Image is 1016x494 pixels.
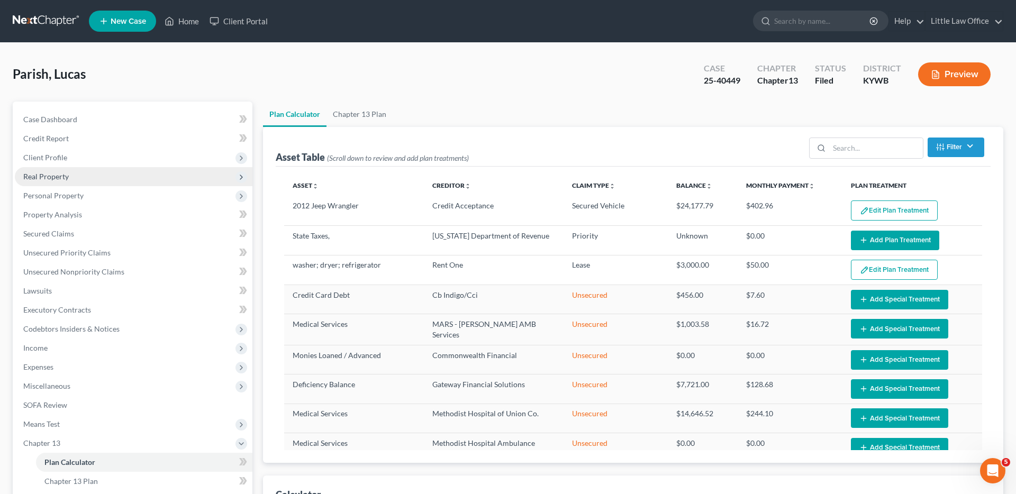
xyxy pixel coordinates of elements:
td: MARS - [PERSON_NAME] AMB Services [424,314,564,345]
span: Chapter 13 [23,438,60,447]
span: Unsecured Nonpriority Claims [23,267,124,276]
a: Property Analysis [15,205,252,224]
td: Methodist Hospital of Union Co. [424,404,564,433]
span: Executory Contracts [23,305,91,314]
td: Medical Services [284,314,424,345]
input: Search by name... [774,11,871,31]
td: Gateway Financial Solutions [424,374,564,404]
td: $16.72 [738,314,842,345]
a: Executory Contracts [15,300,252,319]
a: Balanceunfold_more [676,181,712,189]
td: $402.96 [738,196,842,226]
button: Edit Plan Treatment [851,260,938,280]
td: [US_STATE] Department of Revenue [424,226,564,255]
i: unfold_more [465,183,471,189]
input: Search... [829,138,923,158]
span: Property Analysis [23,210,82,219]
td: Priority [564,226,668,255]
button: Add Special Treatment [851,408,948,428]
td: Methodist Hospital Ambulance Service [424,433,564,464]
span: Chapter 13 Plan [44,477,98,486]
td: Medical Services [284,433,424,464]
th: Plan Treatment [842,175,982,196]
a: SOFA Review [15,396,252,415]
a: Case Dashboard [15,110,252,129]
td: Medical Services [284,404,424,433]
div: Chapter [757,62,798,75]
td: Unsecured [564,314,668,345]
a: Claim Typeunfold_more [572,181,615,189]
span: (Scroll down to review and add plan treatments) [327,153,469,162]
span: Lawsuits [23,286,52,295]
i: unfold_more [706,183,712,189]
span: Credit Report [23,134,69,143]
td: $244.10 [738,404,842,433]
a: Secured Claims [15,224,252,243]
a: Client Portal [204,12,273,31]
button: Preview [918,62,991,86]
td: Deficiency Balance [284,374,424,404]
span: Plan Calculator [44,458,95,466]
i: unfold_more [609,183,615,189]
td: State Taxes, [284,226,424,255]
td: Secured Vehicle [564,196,668,226]
div: Chapter [757,75,798,87]
div: Filed [815,75,846,87]
td: Cb Indigo/Cci [424,285,564,314]
td: $0.00 [738,345,842,374]
td: Monies Loaned / Advanced [284,345,424,374]
span: Personal Property [23,191,84,200]
td: $0.00 [738,433,842,464]
button: Add Special Treatment [851,290,948,309]
a: Little Law Office [926,12,1003,31]
span: Case Dashboard [23,115,77,124]
td: Unsecured [564,404,668,433]
td: Unsecured [564,345,668,374]
button: Add Special Treatment [851,438,948,458]
a: Chapter 13 Plan [326,102,393,127]
button: Filter [928,138,984,157]
a: Plan Calculator [36,453,252,472]
a: Lawsuits [15,281,252,300]
a: Monthly Paymentunfold_more [746,181,815,189]
span: Miscellaneous [23,381,70,390]
button: Edit Plan Treatment [851,200,938,221]
a: Assetunfold_more [293,181,319,189]
a: Unsecured Nonpriority Claims [15,262,252,281]
span: Real Property [23,172,69,181]
span: Client Profile [23,153,67,162]
td: $14,646.52 [668,404,738,433]
button: Add Special Treatment [851,379,948,399]
td: $1,003.58 [668,314,738,345]
td: 2012 Jeep Wrangler [284,196,424,226]
td: $0.00 [668,345,738,374]
td: Unsecured [564,285,668,314]
a: Creditorunfold_more [432,181,471,189]
td: Rent One [424,255,564,285]
span: Means Test [23,419,60,428]
button: Add Special Treatment [851,319,948,339]
span: Unsecured Priority Claims [23,248,111,257]
img: edit-pencil-c1479a1de80d8dea1e2430c2f745a3c6a07e9d7aa2eeffe225670001d78357a8.svg [860,206,869,215]
span: 13 [788,75,798,85]
a: Home [159,12,204,31]
td: Credit Acceptance [424,196,564,226]
i: unfold_more [809,183,815,189]
span: SOFA Review [23,400,67,409]
span: 5 [1002,458,1010,466]
span: Secured Claims [23,229,74,238]
td: washer; dryer; refrigerator [284,255,424,285]
img: edit-pencil-c1479a1de80d8dea1e2430c2f745a3c6a07e9d7aa2eeffe225670001d78357a8.svg [860,266,869,275]
td: $50.00 [738,255,842,285]
td: Unknown [668,226,738,255]
td: $24,177.79 [668,196,738,226]
span: New Case [111,17,146,25]
td: $7,721.00 [668,374,738,404]
a: Help [889,12,924,31]
td: Unsecured [564,374,668,404]
td: $0.00 [668,433,738,464]
td: Commonwealth Financial [424,345,564,374]
iframe: Intercom live chat [980,458,1005,483]
a: Plan Calculator [263,102,326,127]
td: Credit Card Debt [284,285,424,314]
